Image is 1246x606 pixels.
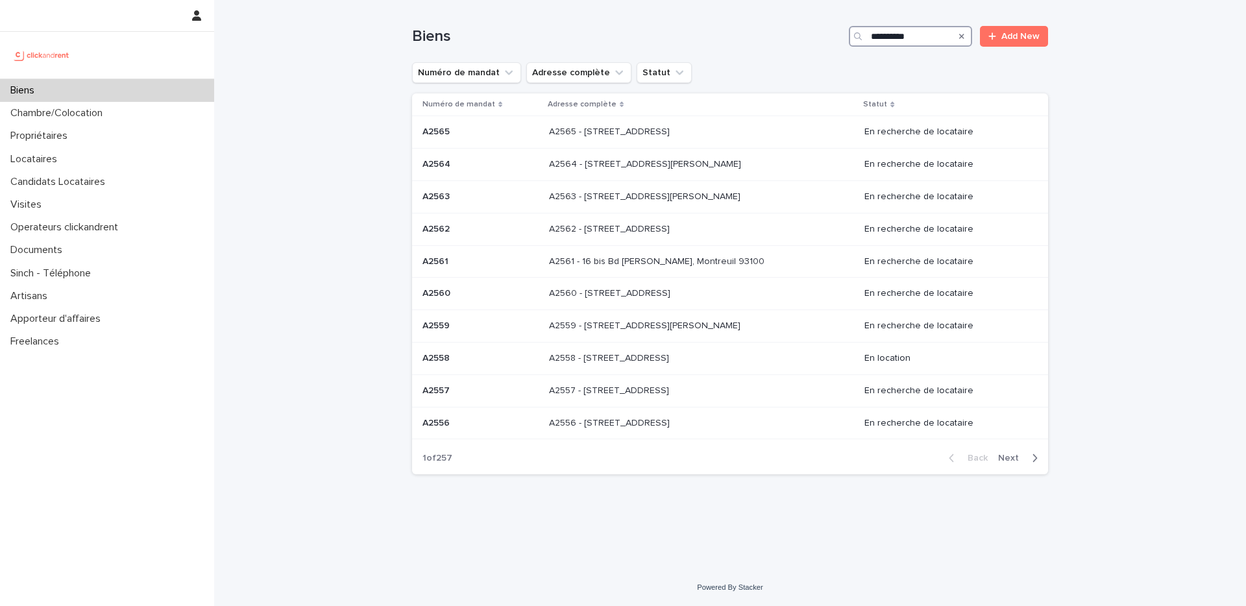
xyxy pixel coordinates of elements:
[5,176,116,188] p: Candidats Locataires
[422,221,452,235] p: A2562
[938,452,993,464] button: Back
[422,285,453,299] p: A2560
[980,26,1048,47] a: Add New
[864,321,1027,332] p: En recherche de locataire
[864,385,1027,396] p: En recherche de locataire
[412,213,1048,245] tr: A2562A2562 A2562 - [STREET_ADDRESS]A2562 - [STREET_ADDRESS] En recherche de locataire
[412,278,1048,310] tr: A2560A2560 A2560 - [STREET_ADDRESS]A2560 - [STREET_ADDRESS] En recherche de locataire
[422,415,452,429] p: A2556
[412,310,1048,343] tr: A2559A2559 A2559 - [STREET_ADDRESS][PERSON_NAME]A2559 - [STREET_ADDRESS][PERSON_NAME] En recherch...
[998,454,1027,463] span: Next
[863,97,887,112] p: Statut
[5,267,101,280] p: Sinch - Téléphone
[10,42,73,68] img: UCB0brd3T0yccxBKYDjQ
[5,130,78,142] p: Propriétaires
[412,442,463,474] p: 1 of 257
[5,290,58,302] p: Artisans
[422,124,452,138] p: A2565
[549,415,672,429] p: A2556 - [STREET_ADDRESS]
[412,374,1048,407] tr: A2557A2557 A2557 - [STREET_ADDRESS]A2557 - [STREET_ADDRESS] En recherche de locataire
[422,383,452,396] p: A2557
[549,124,672,138] p: A2565 - [STREET_ADDRESS]
[960,454,988,463] span: Back
[526,62,631,83] button: Adresse complète
[422,97,495,112] p: Numéro de mandat
[422,350,452,364] p: A2558
[412,27,844,46] h1: Biens
[864,256,1027,267] p: En recherche de locataire
[549,285,673,299] p: A2560 - [STREET_ADDRESS]
[412,116,1048,149] tr: A2565A2565 A2565 - [STREET_ADDRESS]A2565 - [STREET_ADDRESS] En recherche de locataire
[412,149,1048,181] tr: A2564A2564 A2564 - [STREET_ADDRESS][PERSON_NAME]A2564 - [STREET_ADDRESS][PERSON_NAME] En recherch...
[549,383,672,396] p: A2557 - [STREET_ADDRESS]
[549,189,743,202] p: A2563 - 781 Avenue de Monsieur Teste, Montpellier 34070
[5,221,128,234] p: Operateurs clickandrent
[422,156,453,170] p: A2564
[549,156,744,170] p: A2564 - [STREET_ADDRESS][PERSON_NAME]
[412,62,521,83] button: Numéro de mandat
[993,452,1048,464] button: Next
[5,107,113,119] p: Chambre/Colocation
[422,189,452,202] p: A2563
[549,221,672,235] p: A2562 - [STREET_ADDRESS]
[5,153,67,165] p: Locataires
[548,97,617,112] p: Adresse complète
[5,84,45,97] p: Biens
[697,583,763,591] a: Powered By Stacker
[864,353,1027,364] p: En location
[412,180,1048,213] tr: A2563A2563 A2563 - [STREET_ADDRESS][PERSON_NAME]A2563 - [STREET_ADDRESS][PERSON_NAME] En recherch...
[5,244,73,256] p: Documents
[412,342,1048,374] tr: A2558A2558 A2558 - [STREET_ADDRESS]A2558 - [STREET_ADDRESS] En location
[864,224,1027,235] p: En recherche de locataire
[1001,32,1040,41] span: Add New
[549,318,743,332] p: A2559 - [STREET_ADDRESS][PERSON_NAME]
[5,199,52,211] p: Visites
[5,313,111,325] p: Apporteur d'affaires
[849,26,972,47] input: Search
[412,407,1048,439] tr: A2556A2556 A2556 - [STREET_ADDRESS]A2556 - [STREET_ADDRESS] En recherche de locataire
[864,127,1027,138] p: En recherche de locataire
[549,254,767,267] p: A2561 - 16 bis Bd [PERSON_NAME], Montreuil 93100
[864,159,1027,170] p: En recherche de locataire
[549,350,672,364] p: A2558 - [STREET_ADDRESS]
[864,418,1027,429] p: En recherche de locataire
[637,62,692,83] button: Statut
[422,254,451,267] p: A2561
[412,245,1048,278] tr: A2561A2561 A2561 - 16 bis Bd [PERSON_NAME], Montreuil 93100A2561 - 16 bis Bd [PERSON_NAME], Montr...
[864,288,1027,299] p: En recherche de locataire
[422,318,452,332] p: A2559
[5,335,69,348] p: Freelances
[864,191,1027,202] p: En recherche de locataire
